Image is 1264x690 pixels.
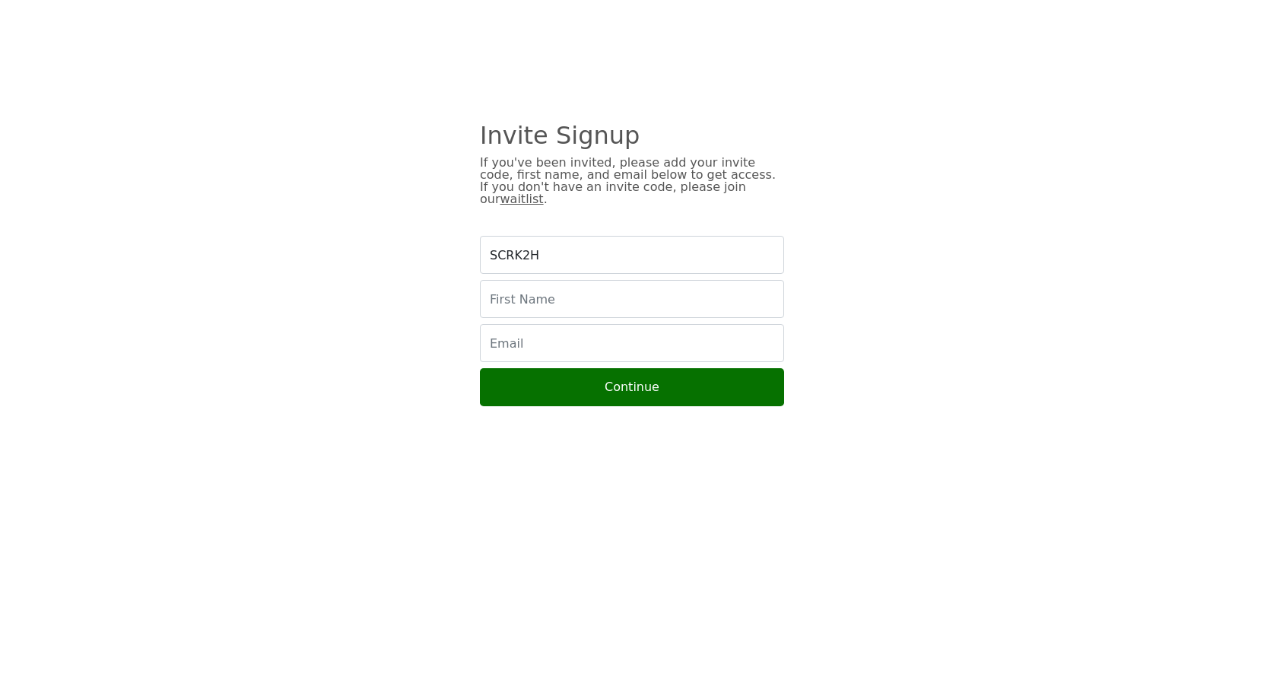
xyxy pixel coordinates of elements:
[480,368,784,406] button: Continue
[480,236,784,274] input: Invite Code
[480,280,784,318] input: First Name
[500,192,544,206] a: waitlist
[480,324,784,362] input: Email
[480,129,784,141] div: Invite Signup
[480,157,784,205] div: If you've been invited, please add your invite code, first name, and email below to get access. I...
